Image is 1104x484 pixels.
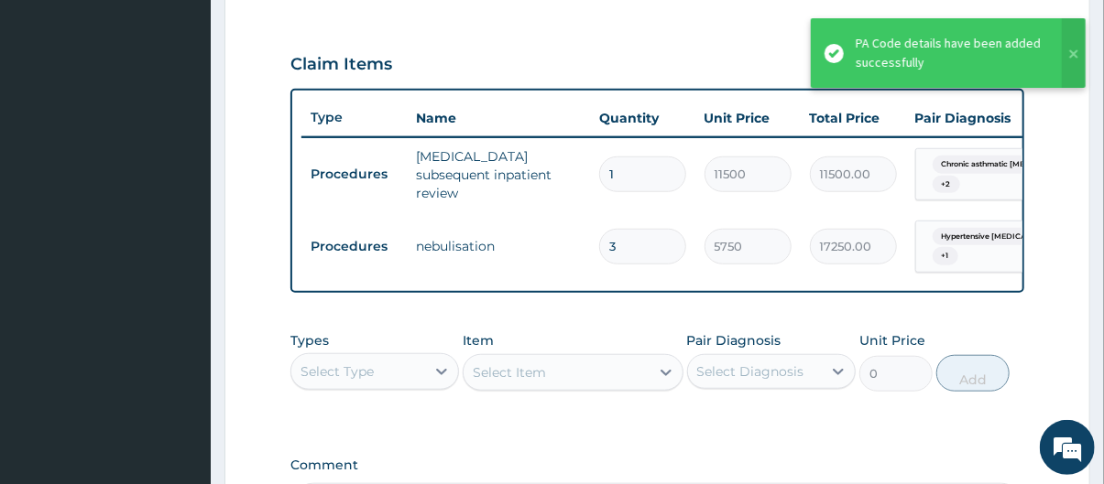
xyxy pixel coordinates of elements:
[697,362,804,381] div: Select Diagnosis
[301,362,374,381] div: Select Type
[290,55,392,75] h3: Claim Items
[9,305,349,369] textarea: Type your message and hit 'Enter'
[936,355,1010,392] button: Add
[290,333,329,349] label: Types
[859,331,925,350] label: Unit Price
[933,228,1069,246] span: Hypertensive [MEDICAL_DATA]
[695,100,801,136] th: Unit Price
[463,331,494,350] label: Item
[590,100,695,136] th: Quantity
[407,100,590,136] th: Name
[933,176,960,194] span: + 2
[933,156,1088,174] span: Chronic asthmatic [MEDICAL_DATA]
[106,133,253,317] span: We're online!
[801,100,906,136] th: Total Price
[856,34,1044,72] div: PA Code details have been added successfully
[933,247,958,265] span: + 1
[290,457,1025,473] label: Comment
[34,91,74,137] img: d_794563401_company_1708531726252_794563401
[407,228,590,264] td: nebulisation
[95,102,308,126] div: Chat with us now
[301,9,344,53] div: Minimize live chat window
[301,157,407,191] td: Procedures
[301,230,407,264] td: Procedures
[687,331,782,350] label: Pair Diagnosis
[301,101,407,134] th: Type
[407,138,590,211] td: [MEDICAL_DATA] subsequent inpatient review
